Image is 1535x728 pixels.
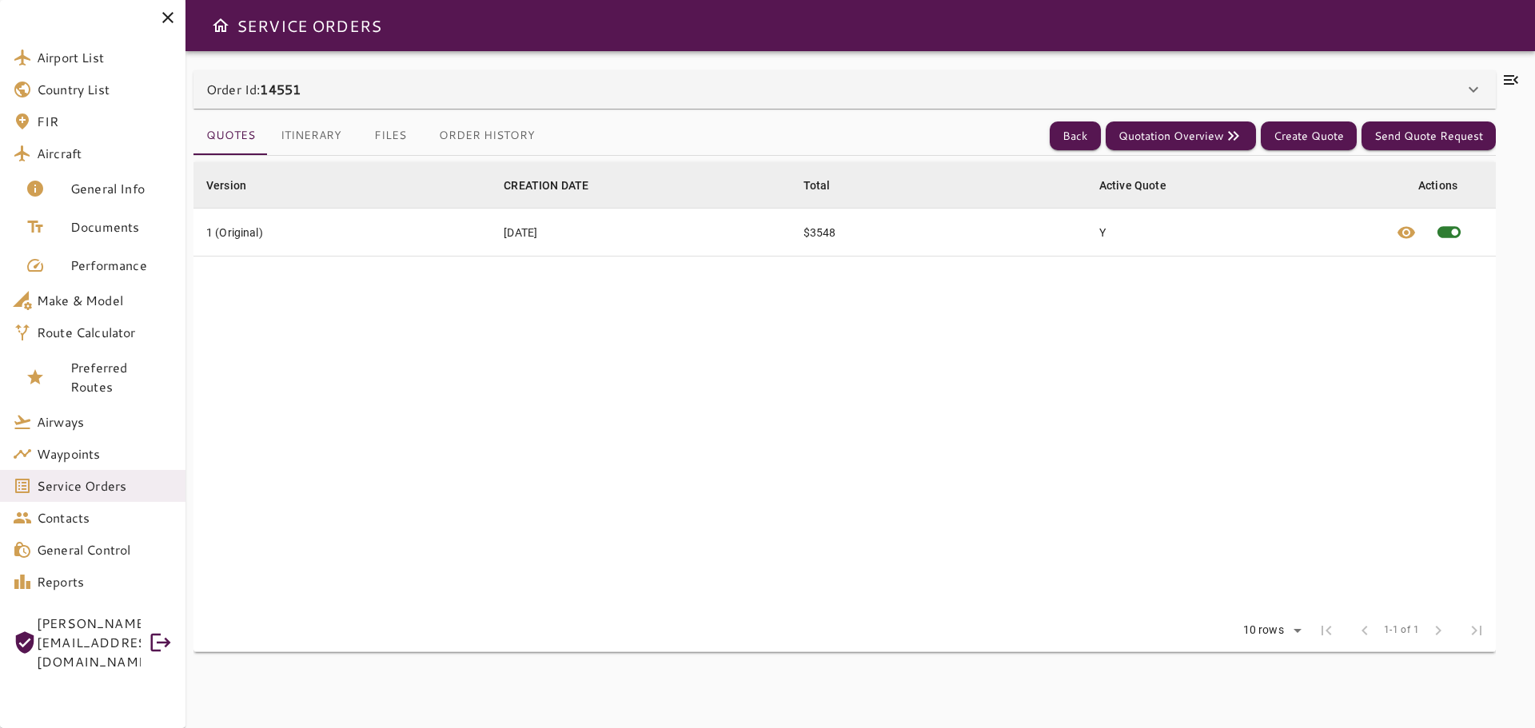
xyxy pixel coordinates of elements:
span: visibility [1397,223,1416,242]
td: [DATE] [491,209,790,257]
span: Route Calculator [37,323,173,342]
span: General Control [37,540,173,559]
div: 10 rows [1239,623,1288,637]
span: Service Orders [37,476,173,495]
button: Create Quote [1261,121,1357,151]
span: This quote is already active [1425,209,1473,256]
span: Contacts [37,508,173,527]
span: Last Page [1457,611,1496,650]
span: Next Page [1419,611,1457,650]
h6: SERVICE ORDERS [237,13,381,38]
button: Quotation Overview [1106,121,1256,151]
span: Active Quote [1099,176,1187,195]
span: Aircraft [37,144,173,163]
div: Version [206,176,246,195]
button: Itinerary [268,117,354,155]
button: Order History [426,117,548,155]
span: Country List [37,80,173,99]
span: CREATION DATE [504,176,609,195]
div: Total [803,176,831,195]
span: [PERSON_NAME][EMAIL_ADDRESS][DOMAIN_NAME] [37,614,141,671]
div: 10 rows [1233,619,1307,642]
span: Waypoints [37,444,173,463]
td: $3548 [791,209,1086,257]
p: Order Id: [206,80,301,99]
button: Back [1050,121,1101,151]
span: Version [206,176,267,195]
span: Total [803,176,851,195]
span: FIR [37,112,173,131]
span: Reports [37,572,173,591]
td: 1 (Original) [193,209,491,257]
span: Preferred Routes [70,358,173,396]
div: Active Quote [1099,176,1166,195]
span: Performance [70,256,173,275]
span: First Page [1307,611,1346,650]
span: Documents [70,217,173,237]
button: Quotes [193,117,268,155]
span: Airways [37,412,173,432]
button: Open drawer [205,10,237,42]
button: View quote details [1387,209,1425,256]
button: Files [354,117,426,155]
div: CREATION DATE [504,176,588,195]
td: Y [1086,209,1383,257]
button: Send Quote Request [1362,121,1496,151]
span: Previous Page [1346,611,1384,650]
span: Make & Model [37,291,173,310]
div: Order Id:14551 [193,70,1496,109]
b: 14551 [260,80,301,98]
div: basic tabs example [193,117,548,155]
span: Airport List [37,48,173,67]
span: 1-1 of 1 [1384,623,1419,638]
span: General Info [70,179,173,198]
